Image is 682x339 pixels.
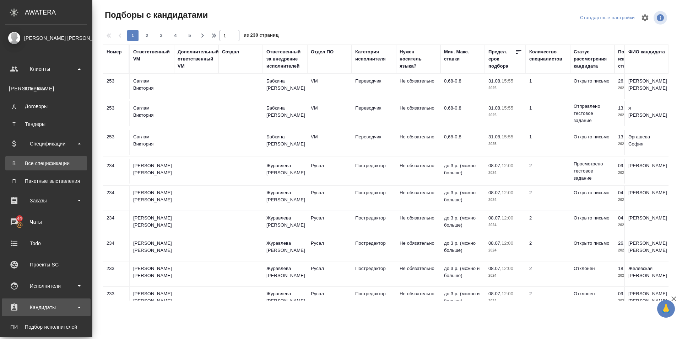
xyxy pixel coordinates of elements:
[570,236,615,261] td: Открыто письмо
[440,101,485,126] td: 0,68-0,8
[9,178,83,185] div: Пакетные выставления
[526,130,570,155] td: 1
[130,287,174,312] td: [PERSON_NAME] [PERSON_NAME]
[570,157,615,185] td: Просмотрено тестовое задание
[5,259,87,270] div: Проекты SC
[9,121,83,128] div: Тендеры
[244,31,278,41] span: из 230 страниц
[624,186,669,211] td: [PERSON_NAME]
[5,99,87,113] a: ДДоговоры
[170,30,181,41] button: 4
[103,261,130,286] td: 233
[488,78,502,84] p: 31.08,
[624,74,669,99] td: [PERSON_NAME] [PERSON_NAME]
[396,261,440,286] td: Не обязательно
[9,103,83,110] div: Договоры
[526,261,570,286] td: 2
[5,174,87,188] a: ППакетные выставления
[5,320,87,334] a: ПИПодбор исполнителей
[574,48,611,70] div: Статус рассмотрения кандидата
[526,186,570,211] td: 2
[352,186,396,211] td: Постредактор
[130,101,174,126] td: Саглам Виктория
[624,101,669,126] td: я [PERSON_NAME]
[502,163,513,168] p: 12:00
[5,217,87,227] div: Чаты
[618,291,631,296] p: 09.06,
[130,186,174,211] td: [PERSON_NAME] [PERSON_NAME]
[440,236,485,261] td: до 3 р. (можно больше)
[263,261,307,286] td: Журавлева [PERSON_NAME]
[396,236,440,261] td: Не обязательно
[2,213,91,231] a: 44Чаты
[184,32,195,39] span: 5
[263,287,307,312] td: Журавлева [PERSON_NAME]
[222,48,239,55] div: Создал
[9,323,83,330] div: Подбор исполнителей
[396,130,440,155] td: Не обязательно
[654,11,669,25] span: Посмотреть информацию
[618,85,652,92] p: 2025
[263,130,307,155] td: Бабкина [PERSON_NAME]
[488,222,522,229] p: 2024
[130,130,174,155] td: Саглам Виктория
[488,291,502,296] p: 08.07,
[570,211,615,236] td: Открыто письмо
[5,34,87,42] div: [PERSON_NAME] [PERSON_NAME]
[440,159,485,184] td: до 3 р. (можно больше)
[526,101,570,126] td: 1
[488,240,502,246] p: 08.07,
[263,236,307,261] td: Журавлева [PERSON_NAME]
[263,101,307,126] td: Бабкина [PERSON_NAME]
[624,211,669,236] td: [PERSON_NAME]
[502,190,513,195] p: 12:00
[103,74,130,99] td: 253
[660,301,672,316] span: 🙏
[307,261,352,286] td: Русал
[488,134,502,139] p: 31.08,
[103,130,130,155] td: 253
[103,159,130,184] td: 234
[352,261,396,286] td: Постредактор
[488,169,522,176] p: 2024
[488,215,502,221] p: 08.07,
[488,272,522,279] p: 2024
[488,266,502,271] p: 08.07,
[618,163,631,168] p: 09.06,
[5,138,87,149] div: Спецификации
[570,261,615,286] td: Отклонен
[570,99,615,128] td: Отправлено тестовое задание
[502,215,513,221] p: 12:00
[618,190,631,195] p: 04.06,
[570,74,615,99] td: Открыто письмо
[440,211,485,236] td: до 3 р. (можно больше)
[156,30,167,41] button: 3
[618,215,631,221] p: 04.06,
[103,101,130,126] td: 253
[488,105,502,111] p: 31.08,
[488,112,522,119] p: 2025
[529,48,567,63] div: Количество специалистов
[618,266,631,271] p: 18.06,
[440,74,485,99] td: 0,68-0,8
[352,236,396,261] td: Постредактор
[5,238,87,249] div: Todo
[396,74,440,99] td: Не обязательно
[130,74,174,99] td: Саглам Виктория
[440,287,485,312] td: до 3 р. (можно и больше)
[5,281,87,291] div: Исполнители
[488,85,522,92] p: 2025
[141,30,153,41] button: 2
[25,5,92,20] div: AWATERA
[502,134,513,139] p: 15:55
[624,130,669,155] td: Эргашева София
[502,105,513,111] p: 15:55
[103,211,130,236] td: 234
[396,101,440,126] td: Не обязательно
[400,48,437,70] div: Нужен носитель языка?
[107,48,122,55] div: Номер
[5,117,87,131] a: ТТендеры
[103,9,208,21] span: Подборы с кандидатами
[130,211,174,236] td: [PERSON_NAME] [PERSON_NAME]
[5,302,87,313] div: Кандидаты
